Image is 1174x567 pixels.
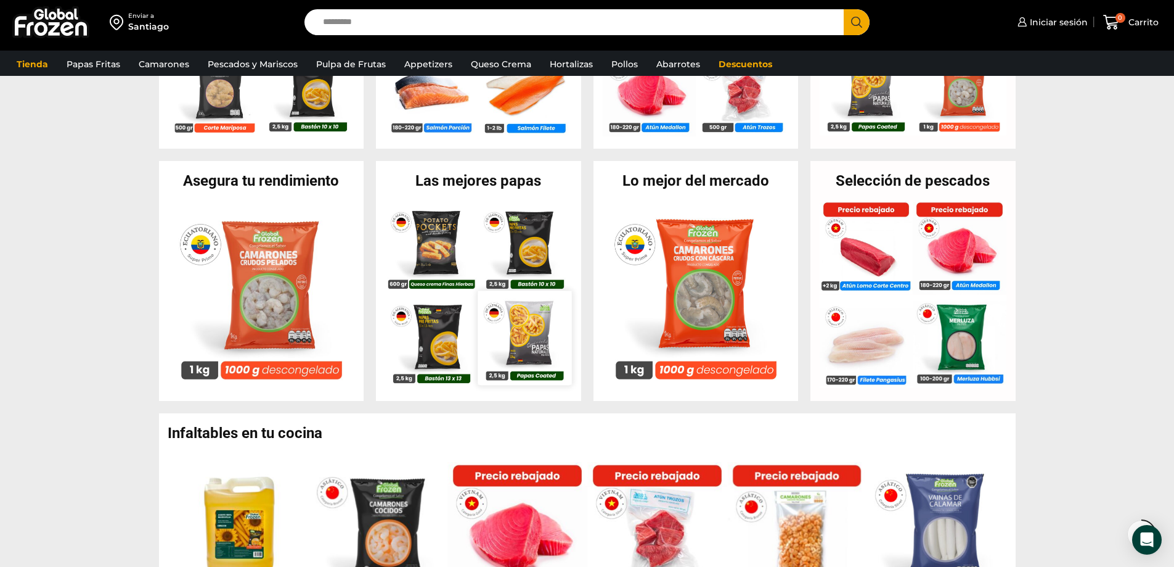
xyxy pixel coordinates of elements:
[110,12,128,33] img: address-field-icon.svg
[128,12,169,20] div: Enviar a
[810,173,1016,188] h2: Selección de pescados
[1132,525,1162,555] div: Open Intercom Messenger
[1100,8,1162,37] a: 0 Carrito
[1027,16,1088,28] span: Iniciar sesión
[159,173,364,188] h2: Asegura tu rendimiento
[10,52,54,76] a: Tienda
[593,173,799,188] h2: Lo mejor del mercado
[465,52,537,76] a: Queso Crema
[1115,13,1125,23] span: 0
[132,52,195,76] a: Camarones
[310,52,392,76] a: Pulpa de Frutas
[376,173,581,188] h2: Las mejores papas
[168,426,1016,441] h2: Infaltables en tu cocina
[128,20,169,33] div: Santiago
[650,52,706,76] a: Abarrotes
[1125,16,1159,28] span: Carrito
[1014,10,1088,35] a: Iniciar sesión
[712,52,778,76] a: Descuentos
[398,52,459,76] a: Appetizers
[544,52,599,76] a: Hortalizas
[844,9,870,35] button: Search button
[605,52,644,76] a: Pollos
[202,52,304,76] a: Pescados y Mariscos
[60,52,126,76] a: Papas Fritas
